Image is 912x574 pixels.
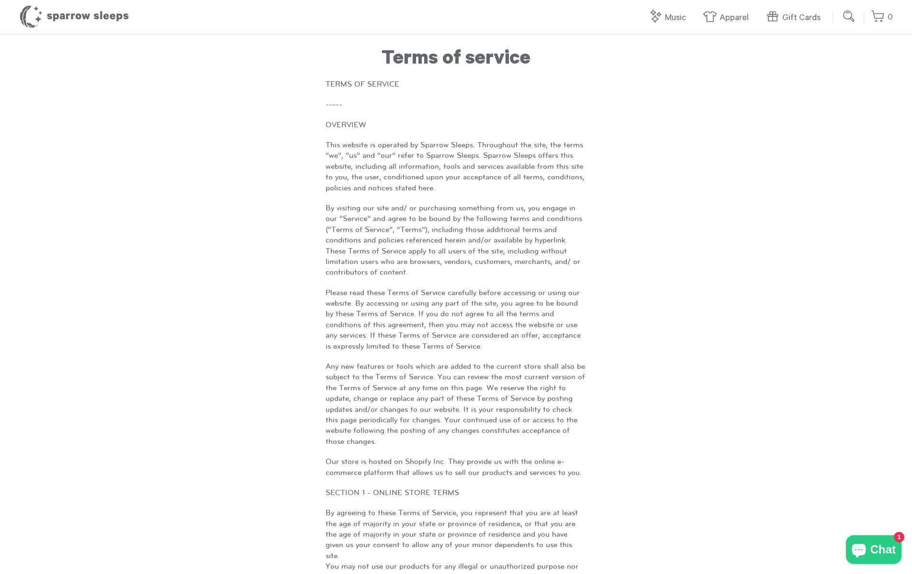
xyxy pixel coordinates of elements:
[703,8,754,28] a: Apparel
[871,7,893,28] a: 0
[648,8,691,28] a: Music
[326,48,586,72] h1: Terms of service
[326,287,586,352] p: Please read these Terms of Service carefully before accessing or using our website. By accessing ...
[326,99,586,110] p: -----
[326,487,586,498] p: SECTION 1 - ONLINE STORE TERMS
[766,8,825,28] a: Gift Cards
[19,5,129,29] h1: Sparrow Sleeps
[840,7,859,26] input: Submit
[326,361,586,447] p: Any new features or tools which are added to the current store shall also be subject to the Terms...
[326,79,586,89] p: TERMS OF SERVICE
[326,456,586,478] p: Our store is hosted on Shopify Inc. They provide us with the online e-commerce platform that allo...
[326,140,586,193] p: This website is operated by Sparrow Sleeps. Throughout the site, the terms “we”, “us” and “our” r...
[326,203,586,278] p: By visiting our site and/ or purchasing something from us, you engage in our “Service” and agree ...
[326,120,586,130] p: OVERVIEW
[843,535,904,566] inbox-online-store-chat: Shopify online store chat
